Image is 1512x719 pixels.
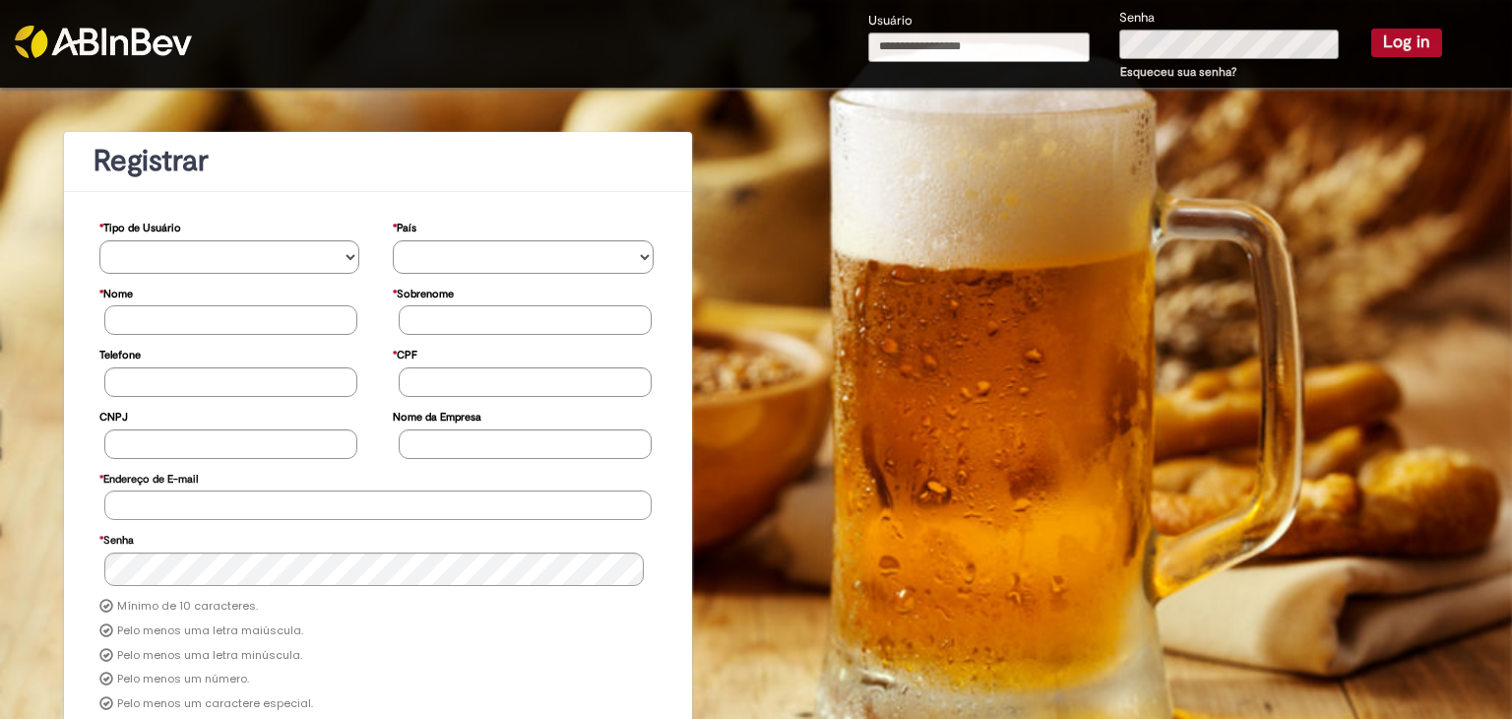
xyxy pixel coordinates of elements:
h1: Registrar [94,145,662,177]
label: Pelo menos um número. [117,672,249,687]
a: Esqueceu sua senha? [1120,64,1236,80]
label: Endereço de E-mail [99,463,198,491]
label: Usuário [868,12,913,31]
label: CNPJ [99,401,128,429]
label: Tipo de Usuário [99,212,181,240]
label: CPF [393,339,417,367]
label: Pelo menos uma letra maiúscula. [117,623,303,639]
label: Mínimo de 10 caracteres. [117,599,258,615]
button: Log in [1371,29,1442,56]
label: Pelo menos uma letra minúscula. [117,648,302,664]
label: País [393,212,416,240]
label: Telefone [99,339,141,367]
label: Senha [1119,9,1155,28]
label: Nome da Empresa [393,401,481,429]
img: ABInbev-white.png [15,26,192,58]
label: Sobrenome [393,278,454,306]
label: Pelo menos um caractere especial. [117,696,313,712]
label: Senha [99,524,134,553]
label: Nome [99,278,133,306]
